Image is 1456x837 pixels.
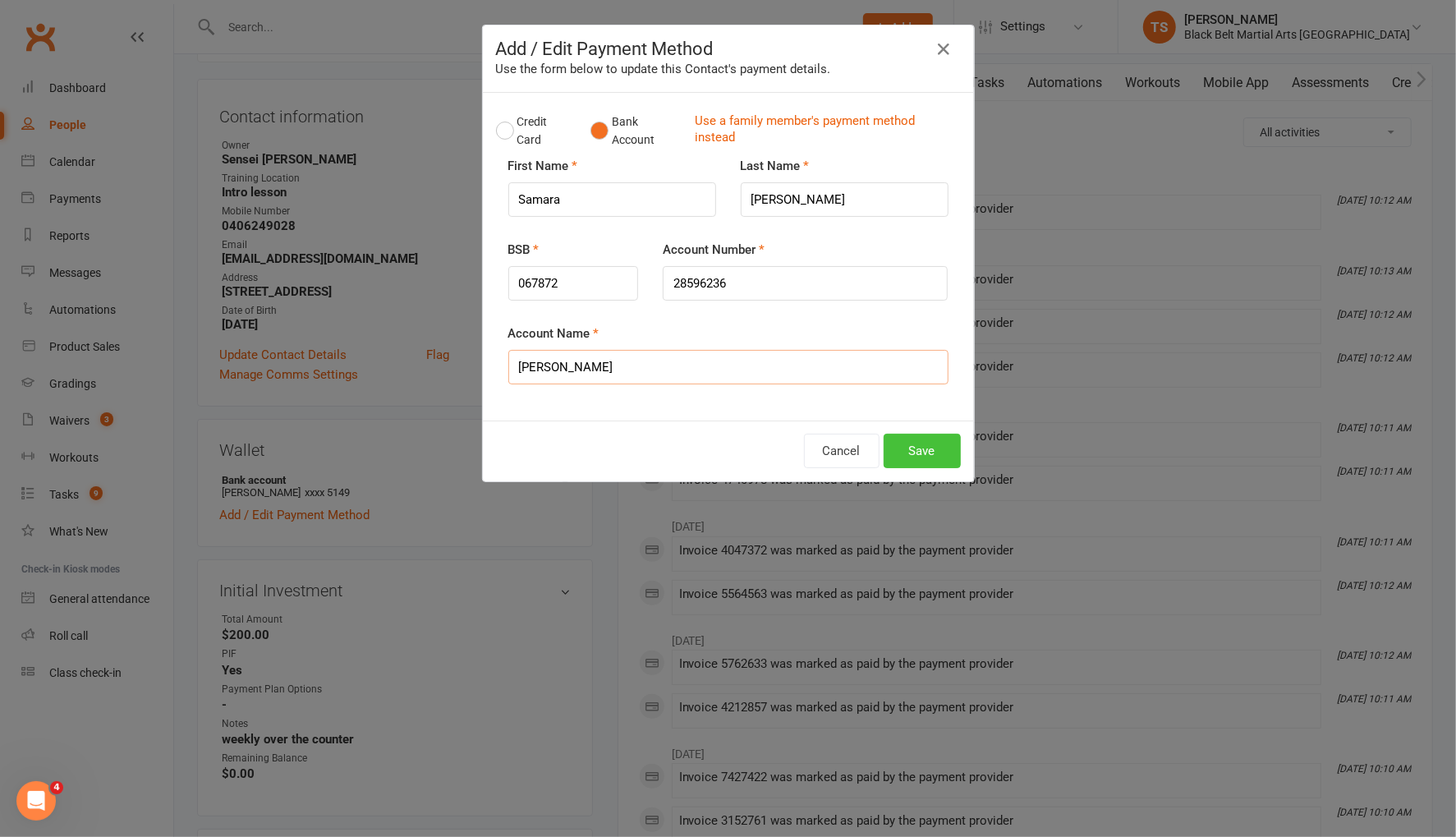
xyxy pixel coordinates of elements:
[508,240,540,260] label: BSB
[50,781,63,794] span: 4
[508,156,578,176] label: First Name
[496,106,573,156] button: Credit Card
[741,156,810,176] label: Last Name
[16,781,56,821] iframe: Intercom live chat
[496,59,961,79] div: Use the form below to update this Contact's payment details.
[884,434,961,468] button: Save
[663,240,765,260] label: Account Number
[804,434,880,468] button: Cancel
[508,266,639,301] input: NNNNNN
[695,113,953,149] a: Use a family member's payment method instead
[496,39,961,59] h4: Add / Edit Payment Method
[590,106,682,156] button: Bank Account
[508,324,599,343] label: Account Name
[931,36,958,62] button: Close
